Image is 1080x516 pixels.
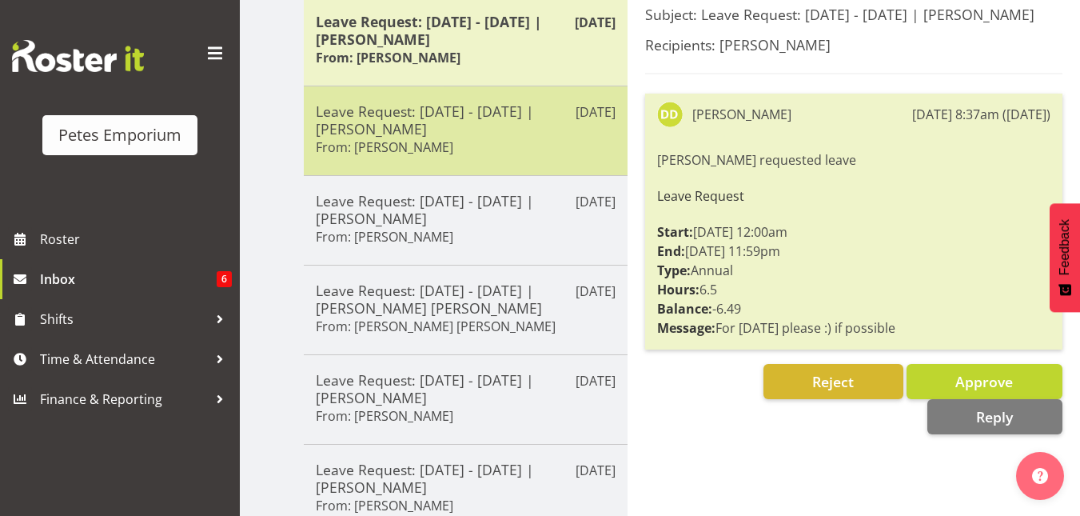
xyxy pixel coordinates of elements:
h5: Leave Request: [DATE] - [DATE] | [PERSON_NAME] [PERSON_NAME] [316,282,616,317]
img: Rosterit website logo [12,40,144,72]
p: [DATE] [576,461,616,480]
span: Reject [812,372,854,391]
h5: Leave Request: [DATE] - [DATE] | [PERSON_NAME] [316,461,616,496]
div: [PERSON_NAME] requested leave [DATE] 12:00am [DATE] 11:59pm Annual 6.5 -6.49 For [DATE] please :)... [657,146,1050,342]
span: Feedback [1058,219,1072,275]
span: Reply [976,407,1013,426]
p: [DATE] [576,102,616,122]
h6: From: [PERSON_NAME] [316,498,453,514]
img: danielle-donselaar8920.jpg [657,102,683,127]
h6: From: [PERSON_NAME] [PERSON_NAME] [316,318,556,334]
div: [DATE] 8:37am ([DATE]) [912,105,1050,124]
h5: Subject: Leave Request: [DATE] - [DATE] | [PERSON_NAME] [645,6,1062,23]
p: [DATE] [576,282,616,301]
span: Time & Attendance [40,347,208,371]
span: Shifts [40,307,208,331]
div: Petes Emporium [58,123,181,147]
span: Roster [40,227,232,251]
span: Inbox [40,267,217,291]
h5: Leave Request: [DATE] - [DATE] | [PERSON_NAME] [316,192,616,227]
h5: Recipients: [PERSON_NAME] [645,36,1062,54]
button: Approve [907,364,1062,399]
h5: Leave Request: [DATE] - [DATE] | [PERSON_NAME] [316,13,616,48]
strong: End: [657,242,685,260]
span: Finance & Reporting [40,387,208,411]
h6: Leave Request [657,189,1050,203]
h6: From: [PERSON_NAME] [316,408,453,424]
span: 6 [217,271,232,287]
strong: Balance: [657,300,712,318]
strong: Type: [657,262,691,279]
h6: From: [PERSON_NAME] [316,229,453,245]
button: Reply [927,399,1062,434]
strong: Message: [657,319,715,337]
strong: Start: [657,223,693,241]
img: help-xxl-2.png [1032,468,1048,484]
span: Approve [955,372,1013,391]
h6: From: [PERSON_NAME] [316,139,453,155]
p: [DATE] [576,192,616,211]
div: [PERSON_NAME] [692,105,791,124]
p: [DATE] [576,371,616,390]
button: Reject [763,364,903,399]
h6: From: [PERSON_NAME] [316,50,460,66]
button: Feedback - Show survey [1050,203,1080,312]
p: [DATE] [575,13,616,32]
h5: Leave Request: [DATE] - [DATE] | [PERSON_NAME] [316,371,616,406]
h5: Leave Request: [DATE] - [DATE] | [PERSON_NAME] [316,102,616,138]
strong: Hours: [657,281,699,298]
